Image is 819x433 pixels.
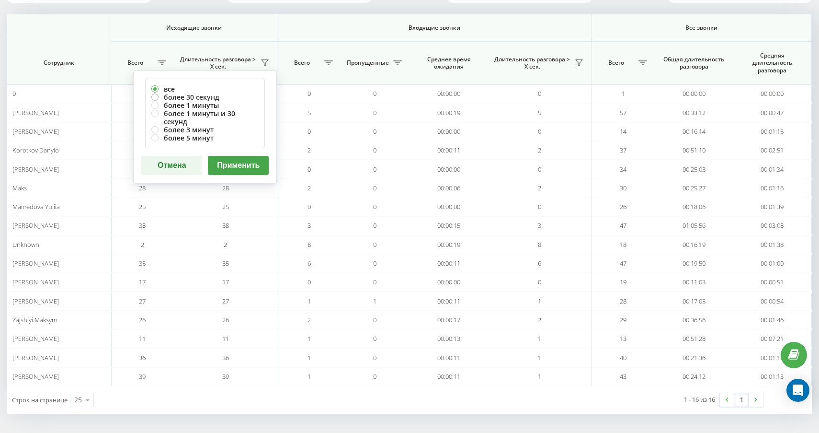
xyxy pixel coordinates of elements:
td: 00:00:11 [409,292,488,310]
span: 1 [538,353,541,362]
td: 00:00:54 [733,292,812,310]
span: 2 [307,146,311,154]
span: 28 [139,184,146,192]
span: [PERSON_NAME] [12,221,59,230]
td: 00:00:13 [409,329,488,348]
span: 0 [373,108,376,117]
span: 0 [373,316,376,324]
td: 00:25:27 [655,179,733,198]
td: 00:00:00 [409,84,488,103]
td: 00:00:06 [409,179,488,198]
span: 25 [139,202,146,211]
span: 36 [222,353,229,362]
label: более 1 минуты [151,101,259,109]
span: 0 [373,353,376,362]
td: 00:00:00 [409,122,488,141]
td: 00:17:05 [655,292,733,310]
span: 8 [307,240,311,249]
span: 5 [538,108,541,117]
td: 00:00:11 [409,254,488,273]
span: 1 [307,297,311,305]
span: 47 [620,221,626,230]
span: 0 [307,127,311,136]
td: 00:24:12 [655,367,733,386]
td: 00:51:10 [655,141,733,160]
span: 17 [139,278,146,286]
td: 00:19:50 [655,254,733,273]
span: 29 [620,316,626,324]
td: 00:02:51 [733,141,812,160]
span: Длительность разговора > Х сек. [179,56,258,70]
span: 35 [222,259,229,268]
td: 00:00:00 [409,198,488,216]
td: 00:16:14 [655,122,733,141]
td: 00:21:36 [655,348,733,367]
span: 0 [538,127,541,136]
span: 0 [373,278,376,286]
span: 2 [224,240,227,249]
span: 57 [620,108,626,117]
span: 1 [307,353,311,362]
td: 00:00:00 [733,84,812,103]
span: Сотрудник [17,59,101,67]
span: 1 [538,372,541,381]
span: 0 [373,221,376,230]
td: 00:01:00 [733,254,812,273]
label: более 30 секунд [151,93,259,101]
td: 00:16:19 [655,235,733,254]
span: 2 [307,316,311,324]
span: 18 [620,240,626,249]
td: 00:01:38 [733,235,812,254]
span: 1 [373,297,376,305]
td: 00:01:46 [733,311,812,329]
span: 25 [222,202,229,211]
span: 36 [139,353,146,362]
span: 0 [373,146,376,154]
span: Длительность разговора > Х сек. [493,56,572,70]
td: 00:11:03 [655,273,733,292]
td: 00:00:00 [655,84,733,103]
span: Всего [597,59,636,67]
span: Maks [12,184,27,192]
button: Применить [208,156,269,175]
span: 0 [373,165,376,174]
span: 38 [222,221,229,230]
span: 0 [12,89,16,98]
a: 1 [734,393,749,407]
span: 1 [307,372,311,381]
td: 00:00:17 [409,311,488,329]
span: 26 [620,202,626,211]
td: 00:03:08 [733,216,812,235]
td: 01:05:56 [655,216,733,235]
span: 0 [307,202,311,211]
span: 0 [373,240,376,249]
span: [PERSON_NAME] [12,278,59,286]
span: 39 [139,372,146,381]
span: [PERSON_NAME] [12,353,59,362]
span: Пропущенные [345,59,390,67]
div: Open Intercom Messenger [786,379,809,402]
td: 00:01:12 [733,348,812,367]
span: Всего [282,59,321,67]
span: 0 [307,278,311,286]
td: 00:01:39 [733,198,812,216]
span: 35 [139,259,146,268]
span: [PERSON_NAME] [12,127,59,136]
span: 6 [307,259,311,268]
td: 00:25:03 [655,160,733,178]
span: 2 [538,146,541,154]
span: 2 [538,316,541,324]
td: 00:01:13 [733,367,812,386]
span: 0 [373,127,376,136]
span: 27 [139,297,146,305]
span: 26 [139,316,146,324]
span: Все звонки [607,24,796,32]
span: Всего [116,59,155,67]
span: 0 [373,89,376,98]
span: 40 [620,353,626,362]
td: 00:00:00 [409,160,488,178]
label: более 3 минут [151,126,259,134]
td: 00:00:19 [409,235,488,254]
span: 17 [222,278,229,286]
span: 13 [620,334,626,343]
